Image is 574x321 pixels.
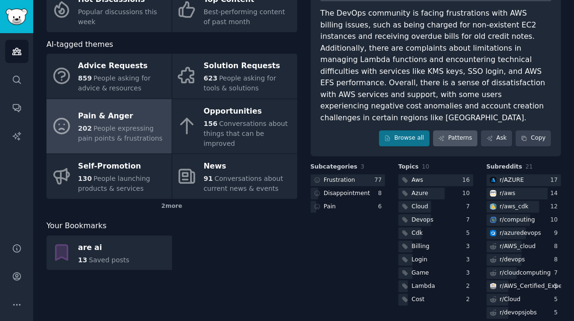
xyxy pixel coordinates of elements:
a: r/devopsjobs5 [486,307,561,319]
span: 3 [361,163,364,170]
a: r/AWS_cloud8 [486,241,561,252]
img: GummySearch logo [6,9,27,25]
span: Your Bookmarks [46,220,107,232]
div: Lambda [411,282,435,291]
div: r/ computing [500,216,535,224]
span: Subcategories [310,163,357,171]
span: 202 [78,125,92,132]
div: 3 [466,256,473,264]
button: Copy [515,130,551,146]
div: 8 [554,242,561,251]
div: Pain [324,203,336,211]
a: Game3 [398,267,473,279]
div: 17 [550,176,561,185]
a: Solution Requests623People asking for tools & solutions [172,53,297,98]
span: 21 [525,163,533,170]
a: aws_cdkr/aws_cdk12 [486,201,561,213]
div: are ai [78,240,129,255]
div: r/ aws [500,189,515,198]
a: Advice Requests859People asking for advice & resources [46,53,172,98]
div: 5 [554,309,561,317]
div: 10 [550,216,561,224]
a: AZUREr/AZURE17 [486,174,561,186]
img: azuredevops [490,230,496,236]
a: News91Conversations about current news & events [172,154,297,199]
a: r/devops8 [486,254,561,266]
div: r/ aws_cdk [500,203,528,211]
a: Billing3 [398,241,473,252]
span: 13 [78,256,87,264]
div: Solution Requests [203,59,292,74]
div: 7 [554,269,561,277]
span: 859 [78,74,92,82]
div: r/ AZURE [500,176,524,185]
a: Azure10 [398,187,473,199]
span: 10 [422,163,429,170]
div: 6 [378,203,385,211]
img: AZURE [490,177,496,183]
div: 3 [466,269,473,277]
div: Devops [411,216,433,224]
a: r/cloudcomputing7 [486,267,561,279]
div: 5 [554,282,561,291]
img: computing [490,216,496,223]
a: Disappointment8 [310,187,385,199]
div: 2 more [46,199,297,214]
div: Login [411,256,427,264]
div: r/ devops [500,256,525,264]
div: 2 [466,282,473,291]
div: Cdk [411,229,422,238]
div: Pain & Anger [78,109,167,124]
a: Frustration77 [310,174,385,186]
a: are ai13Saved posts [46,235,172,270]
div: r/ azuredevops [500,229,541,238]
span: Conversations about current news & events [203,175,283,192]
div: Aws [411,176,423,185]
a: Cdk5 [398,227,473,239]
div: 14 [550,189,561,198]
div: Disappointment [324,189,370,198]
a: Browse all [379,130,429,146]
span: People asking for advice & resources [78,74,151,92]
div: 7 [466,203,473,211]
div: r/ AWS_cloud [500,242,536,251]
img: aws [490,190,496,196]
div: The DevOps community is facing frustrations with AWS billing issues, such as being charged for no... [320,8,551,124]
div: 7 [466,216,473,224]
div: Game [411,269,428,277]
div: Frustration [324,176,355,185]
span: Conversations about things that can be improved [203,120,287,147]
div: 8 [378,189,385,198]
a: Cloud7 [398,201,473,213]
div: Opportunities [203,104,292,119]
a: AWS_Certified_Expertsr/AWS_Certified_Experts5 [486,280,561,292]
a: Opportunities156Conversations about things that can be improved [172,99,297,154]
a: Aws16 [398,174,473,186]
div: Cloud [411,203,428,211]
div: 3 [466,242,473,251]
span: Subreddits [486,163,522,171]
a: Login3 [398,254,473,266]
div: Self-Promotion [78,159,167,174]
span: People launching products & services [78,175,150,192]
div: 16 [462,176,473,185]
div: r/ devopsjobs [500,309,537,317]
div: 8 [554,256,561,264]
span: 156 [203,120,217,127]
a: awsr/aws14 [486,187,561,199]
img: AWS_Certified_Experts [490,283,496,289]
img: aws_cdk [490,203,496,210]
div: 9 [554,229,561,238]
span: Popular discussions this week [78,8,157,26]
a: Self-Promotion130People launching products & services [46,154,172,199]
span: People asking for tools & solutions [203,74,276,92]
div: Azure [411,189,428,198]
span: Topics [398,163,419,171]
div: Advice Requests [78,59,167,74]
a: Patterns [433,130,477,146]
span: Saved posts [89,256,129,264]
a: r/Cloud5 [486,294,561,305]
div: 77 [374,176,385,185]
a: Pain6 [310,201,385,213]
div: 2 [466,295,473,304]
